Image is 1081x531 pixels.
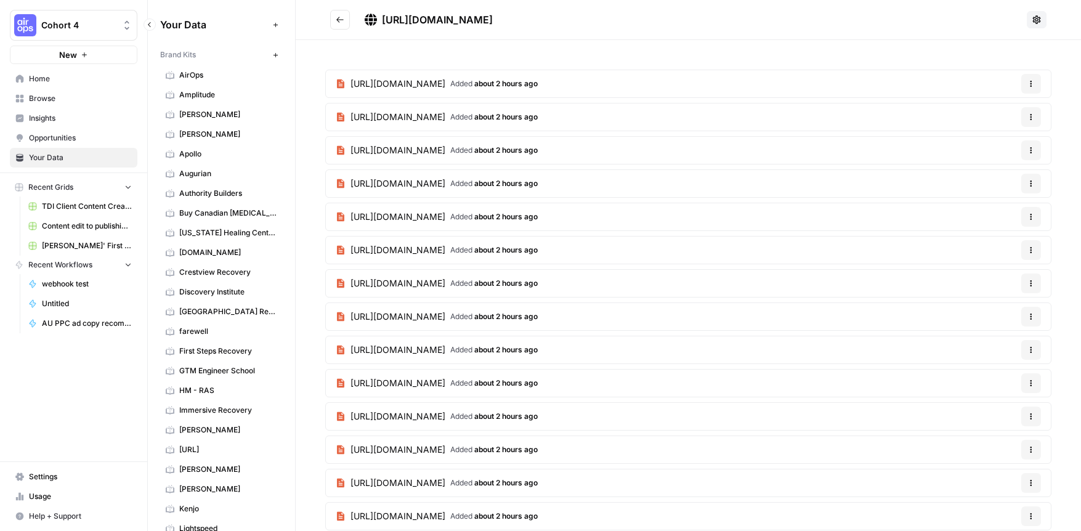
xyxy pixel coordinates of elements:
span: [URL][DOMAIN_NAME] [350,177,445,190]
a: Browse [10,89,137,108]
span: Amplitude [179,89,277,100]
a: [GEOGRAPHIC_DATA] Recovery [160,302,283,322]
span: Added [450,245,538,256]
a: AU PPC ad copy recommendations [[PERSON_NAME]] [23,314,137,333]
button: Workspace: Cohort 4 [10,10,137,41]
span: [PERSON_NAME]' First Flow Grid [42,240,132,251]
a: [DOMAIN_NAME] [160,243,283,262]
span: [URL][DOMAIN_NAME] [350,310,445,323]
span: about 2 hours ago [474,145,538,155]
span: about 2 hours ago [474,511,538,521]
span: about 2 hours ago [474,179,538,188]
span: about 2 hours ago [474,79,538,88]
span: Authority Builders [179,188,277,199]
a: Amplitude [160,85,283,105]
a: Your Data [10,148,137,168]
span: about 2 hours ago [474,212,538,221]
button: Go back [330,10,350,30]
span: Content edit to publishing: Writer draft-> Brand alignment edits-> Human review-> Add internal an... [42,221,132,232]
span: Kenjo [179,503,277,514]
span: [URL][DOMAIN_NAME] [350,111,445,123]
span: [PERSON_NAME] [179,109,277,120]
span: AirOps [179,70,277,81]
span: [URL][DOMAIN_NAME] [350,344,445,356]
a: HM - RAS [160,381,283,400]
span: about 2 hours ago [474,411,538,421]
a: Apollo [160,144,283,164]
a: Authority Builders [160,184,283,203]
span: about 2 hours ago [474,478,538,487]
span: Added [450,378,538,389]
a: Kenjo [160,499,283,519]
span: Added [450,145,538,156]
span: Settings [29,471,132,482]
span: TDI Client Content Creation [42,201,132,212]
a: [PERSON_NAME] [160,479,283,499]
span: Added [450,278,538,289]
span: [GEOGRAPHIC_DATA] Recovery [179,306,277,317]
a: [URL][DOMAIN_NAME]Added about 2 hours ago [326,336,548,363]
a: [PERSON_NAME]' First Flow Grid [23,236,137,256]
a: Immersive Recovery [160,400,283,420]
a: Augurian [160,164,283,184]
a: Untitled [23,294,137,314]
a: [US_STATE] Healing Centers [160,223,283,243]
span: [DOMAIN_NAME] [179,247,277,258]
span: First Steps Recovery [179,346,277,357]
a: [URL][DOMAIN_NAME]Added about 2 hours ago [326,237,548,264]
a: First Steps Recovery [160,341,283,361]
span: Added [450,511,538,522]
span: Usage [29,491,132,502]
span: Recent Grids [28,182,73,193]
span: [URL][DOMAIN_NAME] [350,144,445,156]
span: [URL] [179,444,277,455]
a: [URL][DOMAIN_NAME]Added about 2 hours ago [326,270,548,297]
span: Augurian [179,168,277,179]
span: Added [450,444,538,455]
a: [URL][DOMAIN_NAME]Added about 2 hours ago [326,469,548,497]
a: [PERSON_NAME] [160,124,283,144]
span: Added [450,78,538,89]
a: Buy Canadian [MEDICAL_DATA] [160,203,283,223]
span: about 2 hours ago [474,345,538,354]
span: Opportunities [29,132,132,144]
span: farewell [179,326,277,337]
a: GTM Engineer School [160,361,283,381]
span: Buy Canadian [MEDICAL_DATA] [179,208,277,219]
a: [URL] [160,440,283,460]
span: Added [450,311,538,322]
a: webhook test [23,274,137,294]
span: about 2 hours ago [474,312,538,321]
a: [URL][DOMAIN_NAME]Added about 2 hours ago [326,403,548,430]
span: [URL][DOMAIN_NAME] [350,244,445,256]
span: [URL][DOMAIN_NAME] [350,410,445,423]
span: [URL][DOMAIN_NAME] [350,377,445,389]
a: [PERSON_NAME] [160,105,283,124]
span: GTM Engineer School [179,365,277,376]
span: Untitled [42,298,132,309]
span: [PERSON_NAME] [179,464,277,475]
span: about 2 hours ago [474,112,538,121]
a: AirOps [160,65,283,85]
a: Insights [10,108,137,128]
span: about 2 hours ago [474,245,538,254]
span: [URL][DOMAIN_NAME] [350,510,445,522]
span: webhook test [42,278,132,290]
button: New [10,46,137,64]
span: Apollo [179,148,277,160]
span: HM - RAS [179,385,277,396]
span: Insights [29,113,132,124]
a: [URL][DOMAIN_NAME]Added about 2 hours ago [326,137,548,164]
span: [URL][DOMAIN_NAME] [350,444,445,456]
a: [URL][DOMAIN_NAME]Added about 2 hours ago [326,70,548,97]
a: [URL][DOMAIN_NAME]Added about 2 hours ago [326,370,548,397]
span: about 2 hours ago [474,445,538,454]
span: Brand Kits [160,49,196,60]
span: Added [450,411,538,422]
span: Added [450,111,538,123]
a: Usage [10,487,137,506]
a: Discovery Institute [160,282,283,302]
span: Cohort 4 [41,19,116,31]
span: [PERSON_NAME] [179,484,277,495]
img: Cohort 4 Logo [14,14,36,36]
